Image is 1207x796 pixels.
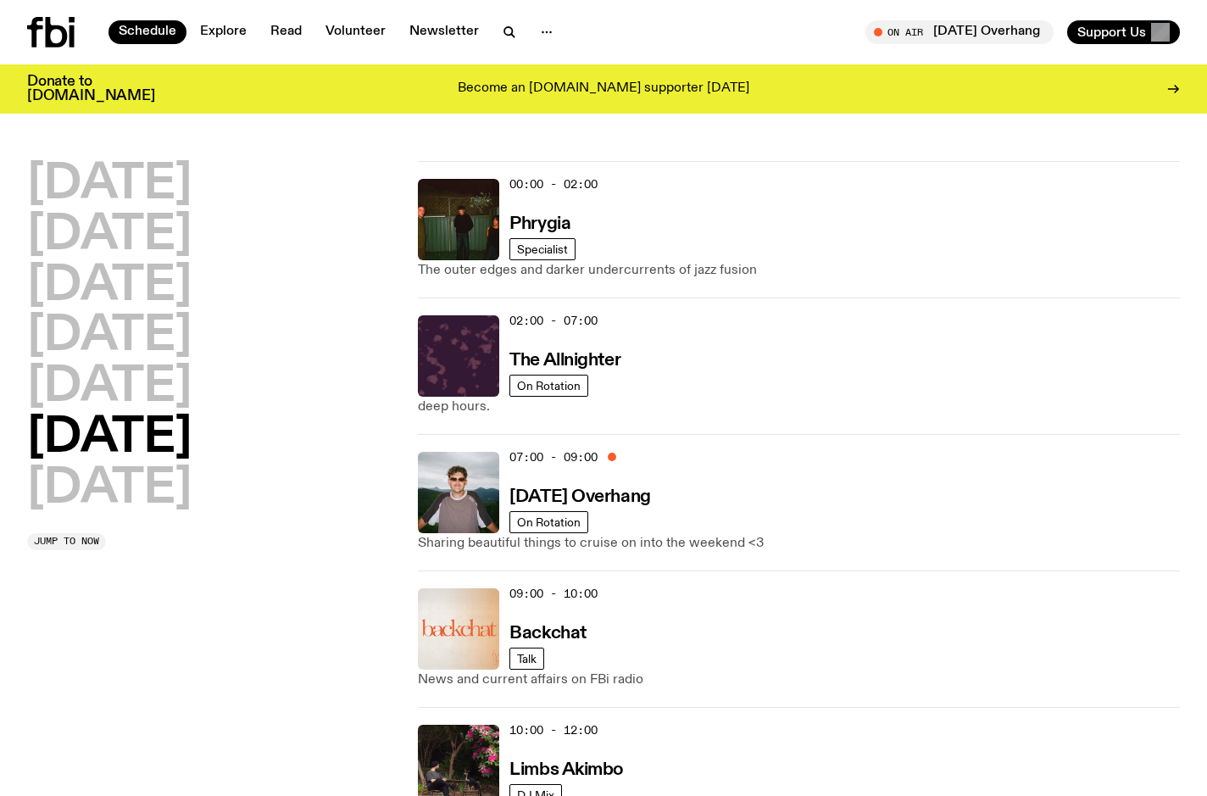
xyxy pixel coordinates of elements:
img: Harrie Hastings stands in front of cloud-covered sky and rolling hills. He's wearing sunglasses a... [418,452,499,533]
img: A greeny-grainy film photo of Bela, John and Bindi at night. They are standing in a backyard on g... [418,179,499,260]
span: Support Us [1077,25,1146,40]
a: Read [260,20,312,44]
a: Newsletter [399,20,489,44]
span: On Rotation [517,379,581,392]
span: 02:00 - 07:00 [509,313,598,329]
h3: The Allnighter [509,352,620,370]
a: Specialist [509,238,576,260]
button: [DATE] [27,465,192,513]
span: 09:00 - 10:00 [509,586,598,602]
h3: Backchat [509,625,586,643]
h3: Phrygia [509,215,570,233]
a: On Rotation [509,375,588,397]
button: [DATE] [27,263,192,310]
span: 07:00 - 09:00 [509,449,598,465]
button: [DATE] [27,161,192,209]
span: On Rotation [517,515,581,528]
span: 00:00 - 02:00 [509,176,598,192]
button: Jump to now [27,533,106,550]
p: Become an [DOMAIN_NAME] supporter [DATE] [458,81,749,97]
a: Volunteer [315,20,396,44]
span: 10:00 - 12:00 [509,722,598,738]
button: Support Us [1067,20,1180,44]
span: Talk [517,652,537,665]
a: Explore [190,20,257,44]
a: [DATE] Overhang [509,485,650,506]
a: Limbs Akimbo [509,758,624,779]
button: [DATE] [27,212,192,259]
a: Schedule [108,20,186,44]
p: Sharing beautiful things to cruise on into the weekend <3 [418,533,1180,554]
a: Talk [509,648,544,670]
h3: [DATE] Overhang [509,488,650,506]
span: Specialist [517,242,568,255]
a: Backchat [509,621,586,643]
a: Phrygia [509,212,570,233]
p: deep hours. [418,397,1180,417]
p: The outer edges and darker undercurrents of jazz fusion [418,260,1180,281]
h3: Donate to [DOMAIN_NAME] [27,75,155,103]
button: On Air[DATE] Overhang [865,20,1054,44]
button: [DATE] [27,313,192,360]
button: [DATE] [27,364,192,411]
span: Jump to now [34,537,99,546]
a: The Allnighter [509,348,620,370]
p: News and current affairs on FBi radio [418,670,1180,690]
button: [DATE] [27,415,192,462]
a: On Rotation [509,511,588,533]
h3: Limbs Akimbo [509,761,624,779]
